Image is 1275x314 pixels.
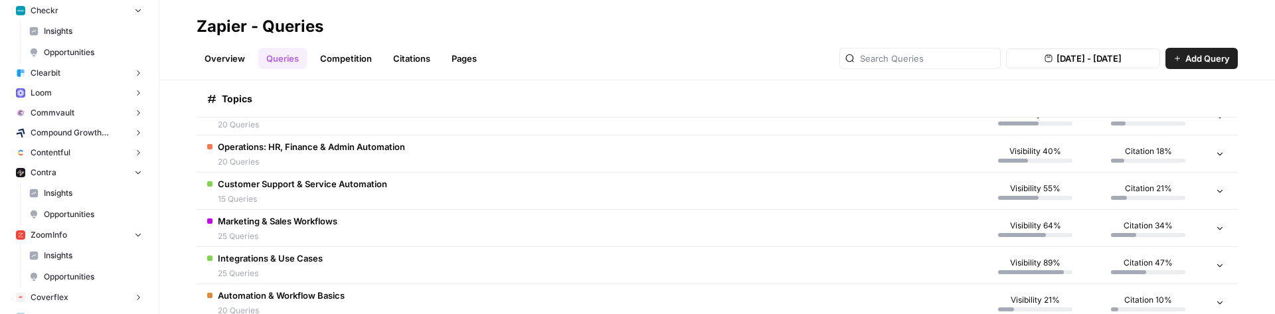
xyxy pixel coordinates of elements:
button: Coverflex [11,287,148,307]
img: azd67o9nw473vll9dbscvlvo9wsn [16,168,25,177]
span: Opportunities [44,271,142,283]
img: xf6b4g7v9n1cfco8wpzm78dqnb6e [16,108,25,118]
span: Operations: HR, Finance & Admin Automation [218,140,405,153]
span: Coverflex [31,291,68,303]
span: ZoomInfo [31,229,67,241]
a: Citations [385,48,438,69]
span: Marketing & Sales Workflows [218,214,337,228]
span: Opportunities [44,46,142,58]
span: Loom [31,87,52,99]
span: Visibility 21% [1011,294,1060,306]
img: 2ud796hvc3gw7qwjscn75txc5abr [16,148,25,157]
span: Add Query [1185,52,1230,65]
span: Citation 21% [1125,183,1172,195]
button: ZoomInfo [11,225,148,245]
span: Insights [44,25,142,37]
button: Commvault [11,103,148,123]
span: Citation 47% [1124,257,1173,269]
a: Overview [197,48,253,69]
span: [DATE] - [DATE] [1057,52,1122,65]
img: l4muj0jjfg7df9oj5fg31blri2em [16,293,25,302]
span: Clearbit [31,67,60,79]
span: 20 Queries [218,119,356,131]
span: 25 Queries [218,268,323,279]
span: Insights [44,187,142,199]
span: Insights [44,250,142,262]
span: Citation 18% [1125,145,1172,157]
a: Insights [23,21,148,42]
img: fr92439b8i8d8kixz6owgxh362ib [16,68,25,78]
span: Citation 34% [1124,220,1173,232]
span: Opportunities [44,208,142,220]
span: 25 Queries [218,230,337,242]
span: 20 Queries [218,156,405,168]
span: Visibility 89% [1010,257,1061,269]
a: Opportunities [23,204,148,225]
button: Contentful [11,143,148,163]
button: Checkr [11,1,148,21]
button: Add Query [1165,48,1238,69]
a: Competition [312,48,380,69]
span: Visibility 55% [1010,183,1061,195]
input: Search Queries [860,52,995,65]
button: Loom [11,83,148,103]
button: Clearbit [11,63,148,83]
span: Topics [222,92,252,106]
a: Queries [258,48,307,69]
img: kaevn8smg0ztd3bicv5o6c24vmo8 [16,128,25,137]
a: Insights [23,183,148,204]
span: Contentful [31,147,70,159]
img: 78cr82s63dt93a7yj2fue7fuqlci [16,6,25,15]
a: Pages [444,48,485,69]
span: Integrations & Use Cases [218,252,323,265]
span: Contra [31,167,56,179]
span: Visibility 64% [1010,220,1061,232]
button: Contra [11,163,148,183]
span: Citation 10% [1124,294,1172,306]
span: Checkr [31,5,58,17]
a: Opportunities [23,266,148,287]
span: Compound Growth Marketing [31,127,128,139]
span: Visibility 40% [1009,145,1061,157]
button: [DATE] - [DATE] [1006,48,1160,68]
img: hcm4s7ic2xq26rsmuray6dv1kquq [16,230,25,240]
span: Commvault [31,107,74,119]
span: Customer Support & Service Automation [218,177,387,191]
div: Zapier - Queries [197,16,323,37]
span: Automation & Workflow Basics [218,289,345,302]
span: 15 Queries [218,193,387,205]
button: Compound Growth Marketing [11,123,148,143]
a: Insights [23,245,148,266]
img: wev6amecshr6l48lvue5fy0bkco1 [16,88,25,98]
a: Opportunities [23,42,148,63]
